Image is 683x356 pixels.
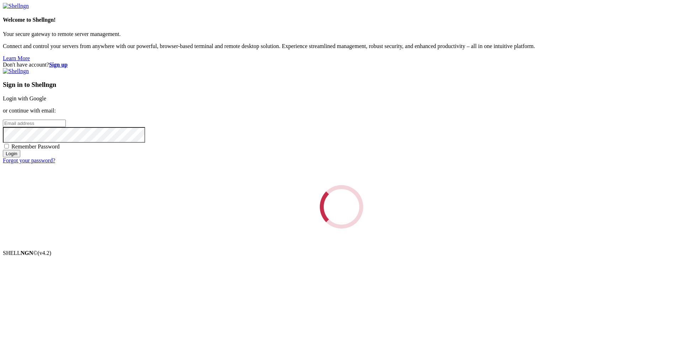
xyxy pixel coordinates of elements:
a: Forgot your password? [3,157,55,163]
h4: Welcome to Shellngn! [3,17,680,23]
a: Login with Google [3,95,46,101]
a: Learn More [3,55,30,61]
p: or continue with email: [3,108,680,114]
p: Connect and control your servers from anywhere with our powerful, browser-based terminal and remo... [3,43,680,49]
span: SHELL © [3,250,51,256]
input: Remember Password [4,144,9,148]
b: NGN [21,250,33,256]
input: Email address [3,120,66,127]
p: Your secure gateway to remote server management. [3,31,680,37]
span: 4.2.0 [38,250,52,256]
span: Remember Password [11,143,60,150]
div: Don't have account? [3,62,680,68]
div: Loading... [313,178,370,236]
img: Shellngn [3,68,29,74]
img: Shellngn [3,3,29,9]
h3: Sign in to Shellngn [3,81,680,89]
a: Sign up [49,62,68,68]
input: Login [3,150,20,157]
